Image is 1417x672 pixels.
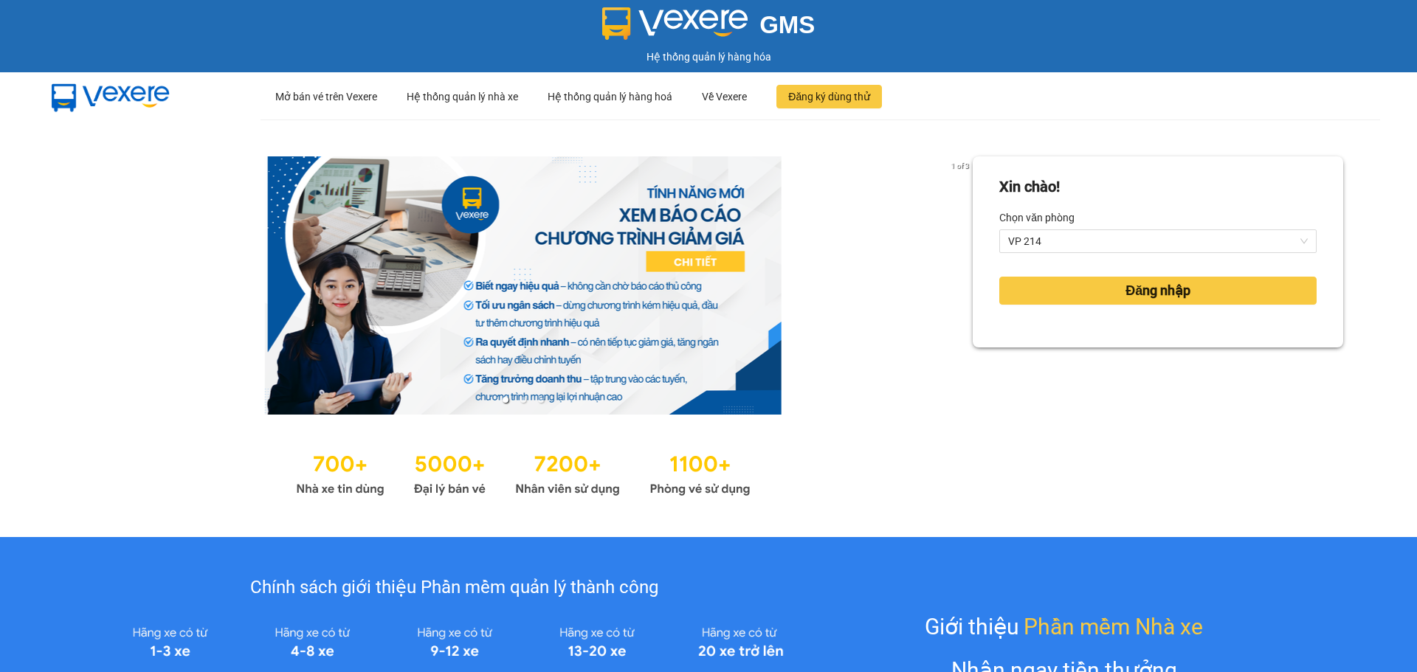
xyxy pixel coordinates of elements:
div: Hệ thống quản lý hàng hóa [4,49,1413,65]
a: GMS [602,22,816,34]
li: slide item 1 [503,397,508,403]
div: Về Vexere [702,73,747,120]
button: Đăng ký dùng thử [776,85,882,108]
div: Hệ thống quản lý hàng hoá [548,73,672,120]
p: 1 of 3 [947,156,973,176]
button: Đăng nhập [999,277,1317,305]
span: GMS [759,11,815,38]
div: Mở bán vé trên Vexere [275,73,377,120]
div: Giới thiệu [925,609,1203,644]
span: Đăng ký dùng thử [788,89,870,105]
button: previous slide / item [74,156,94,415]
span: Đăng nhập [1125,280,1190,301]
div: Hệ thống quản lý nhà xe [407,73,518,120]
img: logo 2 [602,7,748,40]
span: Phần mềm Nhà xe [1024,609,1203,644]
li: slide item 3 [538,397,544,403]
li: slide item 2 [520,397,526,403]
span: VP 214 [1008,230,1308,252]
div: Xin chào! [999,176,1060,198]
img: Statistics.png [296,444,751,500]
label: Chọn văn phòng [999,206,1075,229]
button: next slide / item [952,156,973,415]
div: Chính sách giới thiệu Phần mềm quản lý thành công [99,574,810,602]
img: mbUUG5Q.png [37,72,185,121]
